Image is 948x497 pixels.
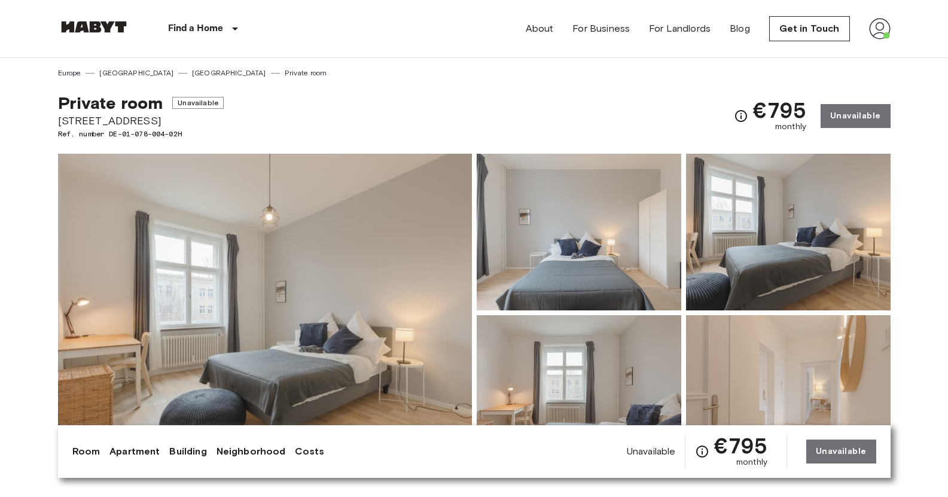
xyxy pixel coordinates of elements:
img: avatar [869,18,891,39]
span: Unavailable [172,97,224,109]
img: Habyt [58,21,130,33]
a: About [526,22,554,36]
a: Get in Touch [769,16,850,41]
svg: Check cost overview for full price breakdown. Please note that discounts apply to new joiners onl... [695,444,709,459]
a: Europe [58,68,81,78]
img: Picture of unit DE-01-078-004-02H [477,315,681,472]
span: monthly [775,121,806,133]
img: Marketing picture of unit DE-01-078-004-02H [58,154,472,472]
a: Building [169,444,206,459]
img: Picture of unit DE-01-078-004-02H [686,154,891,310]
span: Unavailable [627,445,676,458]
a: [GEOGRAPHIC_DATA] [192,68,266,78]
a: For Business [572,22,630,36]
img: Picture of unit DE-01-078-004-02H [686,315,891,472]
span: Private room [58,93,163,113]
a: Room [72,444,100,459]
span: monthly [736,456,767,468]
img: Picture of unit DE-01-078-004-02H [477,154,681,310]
span: Ref. number DE-01-078-004-02H [58,129,224,139]
a: For Landlords [649,22,711,36]
a: Blog [730,22,750,36]
span: €795 [753,99,806,121]
p: Find a Home [168,22,224,36]
span: [STREET_ADDRESS] [58,113,224,129]
a: Neighborhood [217,444,286,459]
a: Private room [285,68,327,78]
a: Costs [295,444,324,459]
svg: Check cost overview for full price breakdown. Please note that discounts apply to new joiners onl... [734,109,748,123]
span: €795 [714,435,767,456]
a: [GEOGRAPHIC_DATA] [99,68,173,78]
a: Apartment [109,444,160,459]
